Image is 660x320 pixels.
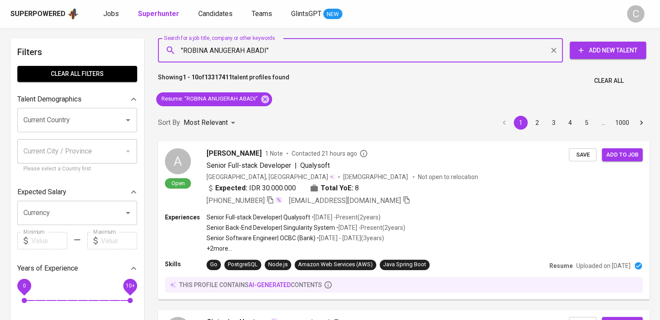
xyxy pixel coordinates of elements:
[359,149,368,158] svg: By Batam recruiter
[17,45,137,59] h6: Filters
[548,44,560,56] button: Clear
[156,95,263,103] span: Resume : "ROBINA ANUGERAH ABADI"
[268,261,288,269] div: Node.js
[179,281,322,289] p: this profile contains contents
[207,213,310,222] p: Senior Full-stack Developer | Qualysoft
[321,183,353,193] b: Total YoE:
[215,183,247,193] b: Expected:
[10,9,66,19] div: Superpowered
[569,148,597,162] button: Save
[17,187,66,197] p: Expected Salary
[67,7,79,20] img: app logo
[343,173,409,181] span: [DEMOGRAPHIC_DATA]
[165,260,207,268] p: Skills
[292,149,368,158] span: Contacted 21 hours ago
[514,116,528,130] button: page 1
[596,118,610,127] div: …
[17,183,137,201] div: Expected Salary
[122,114,134,126] button: Open
[31,232,67,249] input: Value
[183,74,198,81] b: 1 - 10
[207,161,291,170] span: Senior Full-stack Developer
[563,116,577,130] button: Go to page 4
[17,66,137,82] button: Clear All filters
[289,196,401,205] span: [EMAIL_ADDRESS][DOMAIN_NAME]
[156,92,272,106] div: Resume: "ROBINA ANUGERAH ABADI"
[184,118,228,128] p: Most Relevant
[496,116,650,130] nav: pagination navigation
[23,283,26,289] span: 0
[17,263,78,274] p: Years of Experience
[207,234,315,242] p: Senior Software Engineer | OCBC (Bank)
[295,160,297,171] span: |
[594,75,624,86] span: Clear All
[207,173,335,181] div: [GEOGRAPHIC_DATA], [GEOGRAPHIC_DATA]
[158,118,180,128] p: Sort By
[418,173,478,181] p: Not open to relocation
[158,73,289,89] p: Showing of talent profiles found
[207,244,405,253] p: +2 more ...
[613,116,632,130] button: Go to page 1000
[530,116,544,130] button: Go to page 2
[547,116,561,130] button: Go to page 3
[168,180,188,187] span: Open
[207,196,265,205] span: [PHONE_NUMBER]
[627,5,644,23] div: C
[580,116,594,130] button: Go to page 5
[184,115,238,131] div: Most Relevant
[101,232,137,249] input: Value
[103,10,119,18] span: Jobs
[158,141,650,300] a: AOpen[PERSON_NAME]1 NoteContacted 21 hours agoSenior Full-stack Developer|Qualysoft[GEOGRAPHIC_DA...
[549,261,573,270] p: Resume
[300,161,330,170] span: Qualysoft
[138,9,181,20] a: Superhunter
[207,183,296,193] div: IDR 30.000.000
[17,91,137,108] div: Talent Demographics
[576,261,630,270] p: Uploaded on [DATE]
[165,213,207,222] p: Experiences
[291,9,342,20] a: GlintsGPT NEW
[138,10,179,18] b: Superhunter
[634,116,648,130] button: Go to next page
[210,261,217,269] div: Go
[275,196,282,203] img: magic_wand.svg
[323,10,342,19] span: NEW
[573,150,592,160] span: Save
[23,165,131,173] p: Please select a Country first
[24,69,130,79] span: Clear All filters
[355,183,359,193] span: 8
[298,261,373,269] div: Amazon Web Services (AWS)
[198,9,234,20] a: Candidates
[207,223,335,232] p: Senior Back-End Developer | Singularity System
[291,10,322,18] span: GlintsGPT
[383,261,426,269] div: Java Spring Boot
[207,148,262,159] span: [PERSON_NAME]
[602,148,643,162] button: Add to job
[198,10,233,18] span: Candidates
[204,74,232,81] b: 13317411
[17,260,137,277] div: Years of Experience
[125,283,135,289] span: 10+
[252,10,272,18] span: Teams
[335,223,405,232] p: • [DATE] - Present ( 2 years )
[315,234,384,242] p: • [DATE] - [DATE] ( 3 years )
[265,149,283,158] span: 1 Note
[165,148,191,174] div: A
[606,150,638,160] span: Add to job
[591,73,627,89] button: Clear All
[10,7,79,20] a: Superpoweredapp logo
[577,45,639,56] span: Add New Talent
[310,213,381,222] p: • [DATE] - Present ( 2 years )
[103,9,121,20] a: Jobs
[122,207,134,219] button: Open
[570,42,646,59] button: Add New Talent
[17,94,82,104] p: Talent Demographics
[252,9,274,20] a: Teams
[249,281,291,288] span: AI-generated
[228,261,258,269] div: PostgreSQL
